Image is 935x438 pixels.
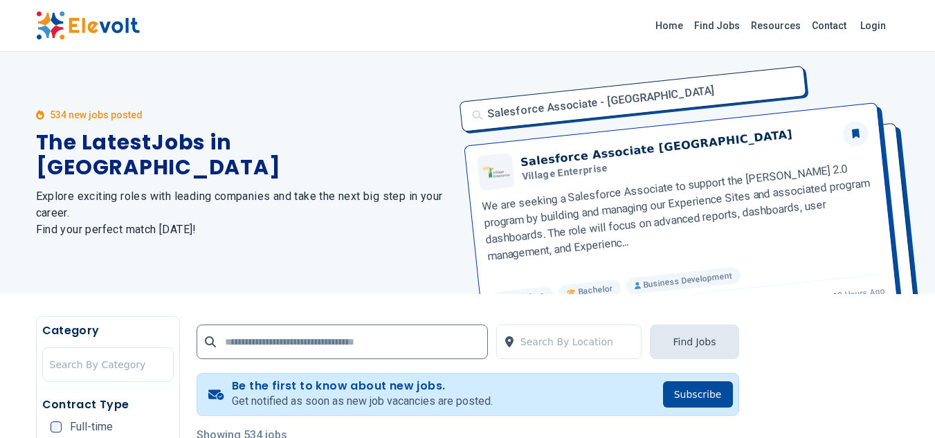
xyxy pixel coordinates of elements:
button: Find Jobs [650,325,738,359]
img: Elevolt [36,11,140,40]
h2: Explore exciting roles with leading companies and take the next big step in your career. Find you... [36,188,451,238]
input: Full-time [51,421,62,432]
h1: The Latest Jobs in [GEOGRAPHIC_DATA] [36,130,451,180]
a: Home [650,15,689,37]
h5: Category [42,322,174,339]
h5: Contract Type [42,396,174,413]
a: Find Jobs [689,15,745,37]
a: Resources [745,15,806,37]
p: Get notified as soon as new job vacancies are posted. [232,393,493,410]
a: Contact [806,15,852,37]
button: Subscribe [663,381,733,408]
span: Full-time [70,421,113,432]
p: 534 new jobs posted [50,108,143,122]
a: Login [852,12,894,39]
h4: Be the first to know about new jobs. [232,379,493,393]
